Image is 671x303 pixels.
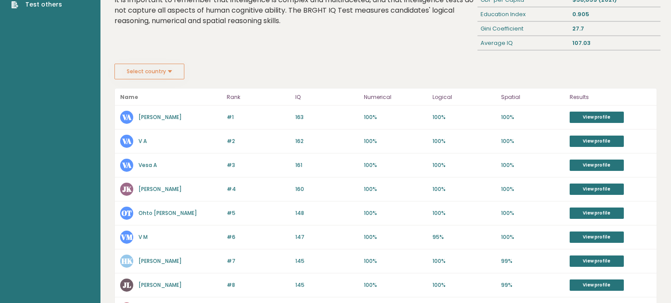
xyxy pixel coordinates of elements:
a: View profile [570,208,624,219]
p: 100% [501,161,564,169]
p: IQ [295,92,359,102]
b: Name [120,93,138,101]
p: #3 [227,161,290,169]
text: HK [121,256,133,266]
p: 100% [432,281,496,289]
p: 162 [295,137,359,145]
p: #2 [227,137,290,145]
a: [PERSON_NAME] [138,281,182,289]
p: #8 [227,281,290,289]
text: VA [122,112,131,122]
p: 100% [432,137,496,145]
a: [PERSON_NAME] [138,185,182,193]
a: View profile [570,184,624,195]
a: Vesa A [138,161,157,169]
div: 27.7 [569,22,661,36]
p: 100% [501,137,564,145]
div: 0.905 [569,7,661,21]
p: Numerical [364,92,427,102]
div: 107.03 [569,36,661,50]
button: Select country [114,64,184,79]
p: #7 [227,257,290,265]
p: 145 [295,257,359,265]
text: VA [122,136,131,146]
p: 163 [295,113,359,121]
a: View profile [570,232,624,243]
a: View profile [570,160,624,171]
text: VA [122,160,131,170]
p: 100% [501,185,564,193]
a: View profile [570,112,624,123]
p: 95% [432,233,496,241]
a: View profile [570,136,624,147]
text: JL [123,280,131,290]
p: 100% [364,257,427,265]
a: [PERSON_NAME] [138,257,182,265]
p: 161 [295,161,359,169]
a: V A [138,137,147,145]
p: 145 [295,281,359,289]
text: OT [121,208,132,218]
p: #4 [227,185,290,193]
div: Education Index [477,7,569,21]
p: 100% [364,185,427,193]
text: VM [121,232,133,242]
a: [PERSON_NAME] [138,113,182,121]
p: Logical [432,92,496,102]
p: 100% [501,209,564,217]
p: 100% [364,137,427,145]
div: Gini Coefficient [477,22,569,36]
text: JK [122,184,132,194]
p: 100% [432,257,496,265]
p: Spatial [501,92,564,102]
p: Rank [227,92,290,102]
p: 100% [501,113,564,121]
p: #1 [227,113,290,121]
a: View profile [570,279,624,291]
p: 160 [295,185,359,193]
p: #5 [227,209,290,217]
p: 100% [364,209,427,217]
p: #6 [227,233,290,241]
div: Average IQ [477,36,569,50]
p: 100% [432,185,496,193]
p: 100% [432,209,496,217]
a: Ohto [PERSON_NAME] [138,209,197,217]
p: 100% [364,233,427,241]
p: 100% [432,161,496,169]
a: View profile [570,255,624,267]
p: 148 [295,209,359,217]
a: V M [138,233,148,241]
p: 100% [432,113,496,121]
p: Results [570,92,651,102]
p: 100% [501,233,564,241]
p: 99% [501,281,564,289]
p: 99% [501,257,564,265]
p: 100% [364,113,427,121]
p: 100% [364,161,427,169]
p: 147 [295,233,359,241]
p: 100% [364,281,427,289]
